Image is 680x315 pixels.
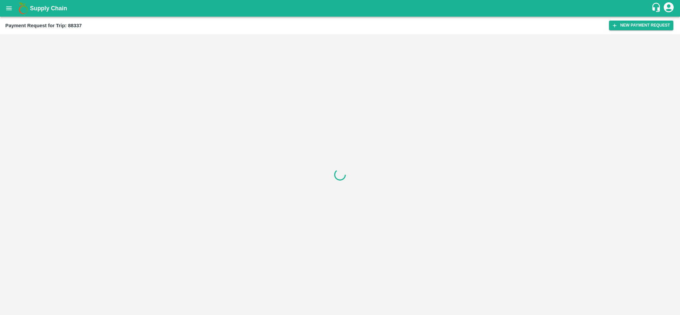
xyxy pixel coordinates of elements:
a: Supply Chain [30,4,651,13]
div: account of current user [663,1,675,15]
img: logo [17,2,30,15]
button: New Payment Request [609,21,673,30]
b: Payment Request for Trip: 88337 [5,23,82,28]
div: customer-support [651,2,663,14]
b: Supply Chain [30,5,67,12]
button: open drawer [1,1,17,16]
